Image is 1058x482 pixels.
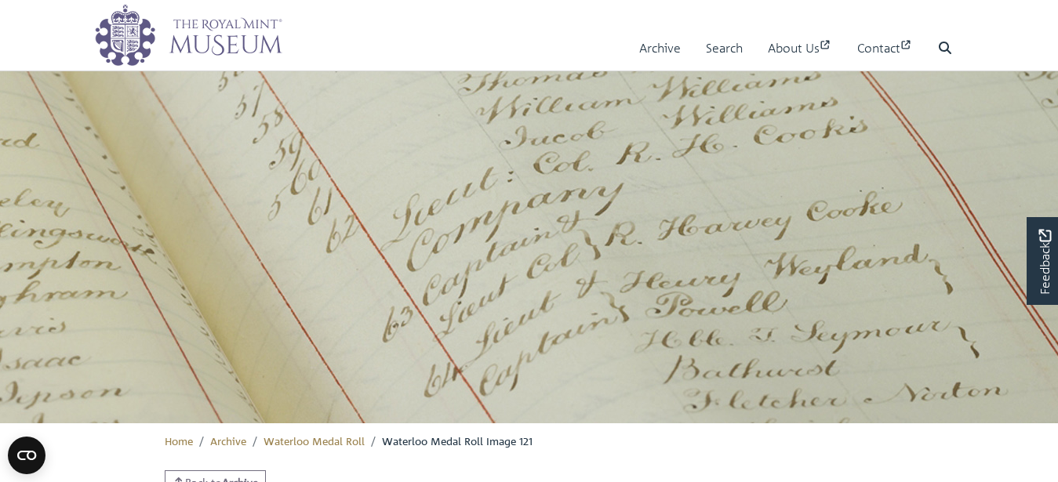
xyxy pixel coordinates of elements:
[382,433,533,448] span: Waterloo Medal Roll Image 121
[1027,217,1058,305] a: Would you like to provide feedback?
[165,433,193,448] a: Home
[210,433,246,448] a: Archive
[768,26,832,71] a: About Us
[857,26,913,71] a: Contact
[264,433,365,448] a: Waterloo Medal Roll
[706,26,743,71] a: Search
[8,437,45,474] button: Open CMP widget
[639,26,681,71] a: Archive
[1035,229,1054,294] span: Feedback
[94,4,282,67] img: logo_wide.png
